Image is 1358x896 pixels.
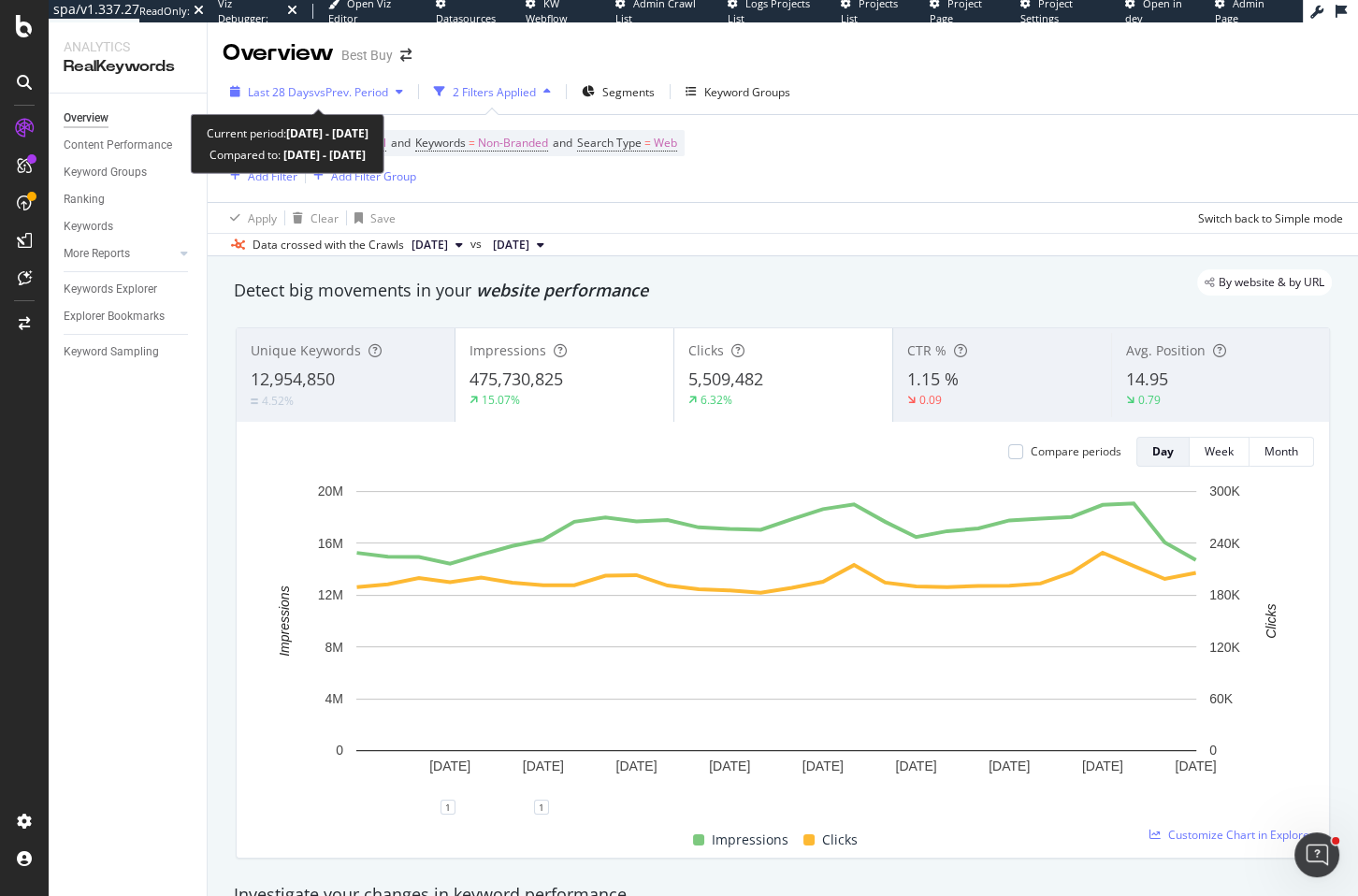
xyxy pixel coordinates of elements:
[1190,437,1250,467] button: Week
[306,165,416,187] button: Add Filter Group
[139,4,190,19] div: ReadOnly:
[704,84,790,100] div: Keyword Groups
[712,829,788,851] span: Impressions
[1209,587,1240,602] text: 180K
[523,759,564,773] text: [DATE]
[688,368,763,390] span: 5,509,482
[209,144,366,166] div: Compared to:
[400,49,412,62] div: arrow-right-arrow-left
[286,125,368,141] b: [DATE] - [DATE]
[64,217,194,237] a: Keywords
[1138,392,1161,408] div: 0.79
[251,341,361,359] span: Unique Keywords
[64,280,157,299] div: Keywords Explorer
[678,77,798,107] button: Keyword Groups
[64,190,105,210] div: Ranking
[1152,443,1174,459] div: Day
[1209,640,1240,655] text: 120K
[223,165,297,187] button: Add Filter
[426,77,558,107] button: 2 Filters Applied
[802,759,844,773] text: [DATE]
[1191,203,1343,233] button: Switch back to Simple mode
[64,136,194,155] a: Content Performance
[453,84,536,100] div: 2 Filters Applied
[688,341,724,359] span: Clicks
[1175,759,1216,773] text: [DATE]
[709,759,750,773] text: [DATE]
[336,743,343,758] text: 0
[64,280,194,299] a: Keywords Explorer
[251,398,258,404] img: Equal
[470,236,485,253] span: vs
[907,341,946,359] span: CTR %
[1219,277,1324,288] span: By website & by URL
[64,217,113,237] div: Keywords
[318,587,343,602] text: 12M
[262,393,294,409] div: 4.52%
[1209,743,1217,758] text: 0
[485,234,552,256] button: [DATE]
[1126,368,1168,390] span: 14.95
[602,84,655,100] span: Segments
[248,84,314,100] span: Last 28 Days
[341,46,393,65] div: Best Buy
[64,108,108,128] div: Overview
[1082,759,1123,773] text: [DATE]
[223,203,277,233] button: Apply
[252,482,1301,807] div: A chart.
[907,368,959,390] span: 1.15 %
[281,147,366,163] b: [DATE] - [DATE]
[64,307,165,326] div: Explorer Bookmarks
[248,168,297,184] div: Add Filter
[325,691,343,706] text: 4M
[895,759,936,773] text: [DATE]
[470,368,563,390] span: 475,730,825
[277,585,292,656] text: Impressions
[347,203,396,233] button: Save
[1294,832,1339,877] iframe: Intercom live chat
[482,392,520,408] div: 15.07%
[1198,210,1343,226] div: Switch back to Simple mode
[64,136,172,155] div: Content Performance
[207,123,368,144] div: Current period:
[223,37,334,69] div: Overview
[64,342,159,362] div: Keyword Sampling
[701,392,732,408] div: 6.32%
[64,37,192,56] div: Analytics
[64,56,192,78] div: RealKeywords
[1209,484,1240,499] text: 300K
[429,759,470,773] text: [DATE]
[64,342,194,362] a: Keyword Sampling
[64,163,147,182] div: Keyword Groups
[253,237,404,253] div: Data crossed with the Crawls
[654,130,677,156] span: Web
[469,135,475,151] span: =
[574,77,662,107] button: Segments
[470,341,546,359] span: Impressions
[391,135,411,151] span: and
[404,234,470,256] button: [DATE]
[1209,691,1234,706] text: 60K
[64,190,194,210] a: Ranking
[248,210,277,226] div: Apply
[1263,603,1278,638] text: Clicks
[534,800,549,815] div: 1
[1031,443,1121,459] div: Compare periods
[919,392,942,408] div: 0.09
[64,244,175,264] a: More Reports
[314,84,388,100] span: vs Prev. Period
[318,484,343,499] text: 20M
[412,237,448,253] span: 2025 Sep. 4th
[441,800,455,815] div: 1
[1264,443,1298,459] div: Month
[493,237,529,253] span: 2025 Aug. 12th
[615,759,657,773] text: [DATE]
[64,108,194,128] a: Overview
[64,307,194,326] a: Explorer Bookmarks
[311,210,339,226] div: Clear
[1197,269,1332,296] div: legacy label
[1136,437,1190,467] button: Day
[436,11,496,25] span: Datasources
[415,135,466,151] span: Keywords
[285,203,339,233] button: Clear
